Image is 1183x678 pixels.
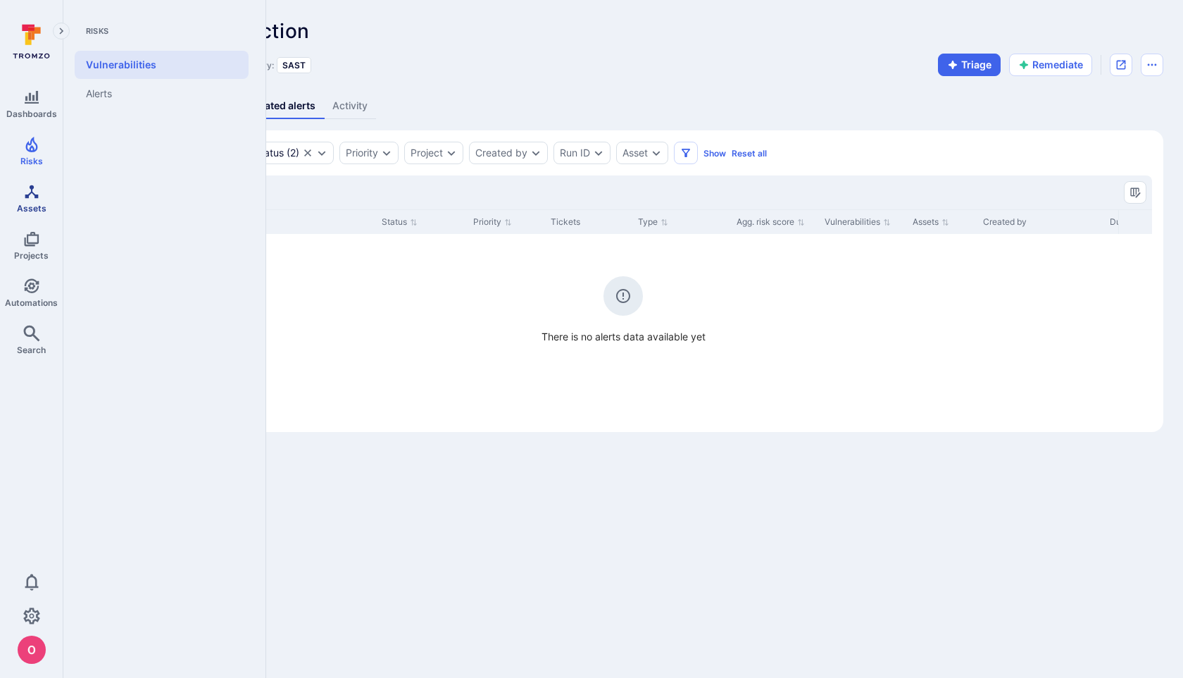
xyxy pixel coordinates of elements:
button: Expand dropdown [651,147,662,159]
span: Dashboards [6,109,57,119]
button: Triage [938,54,1001,76]
a: Associated alerts [223,93,324,119]
a: Alerts [75,79,249,109]
button: Expand dropdown [446,147,457,159]
button: Expand dropdown [381,147,392,159]
button: Expand dropdown [593,147,604,159]
button: Sort by Vulnerabilities [825,216,891,228]
a: Activity [324,93,376,119]
span: There is no alerts data available yet [94,330,1152,344]
button: Sort by Agg. risk score [737,216,805,228]
div: ( 2 ) [254,147,299,159]
span: Automations [5,297,58,308]
span: Risks [75,25,249,37]
button: Sort by Type [638,216,668,228]
button: Expand navigation menu [53,23,70,39]
div: open, in process [248,142,334,164]
button: Options menu [1141,54,1163,76]
div: Created by [983,216,1098,228]
div: no results [94,234,1152,344]
button: Manage columns [1124,181,1146,204]
span: Projects [14,250,49,261]
button: Expand dropdown [530,147,542,159]
i: Expand navigation menu [56,25,66,37]
button: Filters [674,142,698,164]
button: Clear selection [302,147,313,159]
span: Search [17,345,46,355]
div: Vulnerability tabs [83,93,1163,119]
button: Asset [622,147,648,159]
div: Tickets [551,216,627,228]
span: Risks [20,156,43,166]
div: Status [254,147,284,159]
button: Sort by Priority [473,216,512,228]
div: SAST [277,57,311,73]
a: Vulnerabilities [75,51,249,79]
button: Show [703,148,726,159]
button: Run ID [560,147,590,159]
button: Expand dropdown [316,147,327,159]
span: Assets [17,203,46,214]
button: Sort by Due date [1110,216,1156,228]
button: Project [411,147,443,159]
button: Priority [346,147,378,159]
button: Reset all [732,148,767,159]
button: Status(2) [254,147,299,159]
button: Sort by Assets [913,216,949,228]
button: Remediate [1009,54,1092,76]
img: ACg8ocJcCe-YbLxGm5tc0PuNRxmgP8aEm0RBXn6duO8aeMVK9zjHhw=s96-c [18,636,46,664]
button: Sort by Status [382,216,418,228]
div: oleg malkov [18,636,46,664]
div: Open original issue [1110,54,1132,76]
button: Created by [475,147,527,159]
